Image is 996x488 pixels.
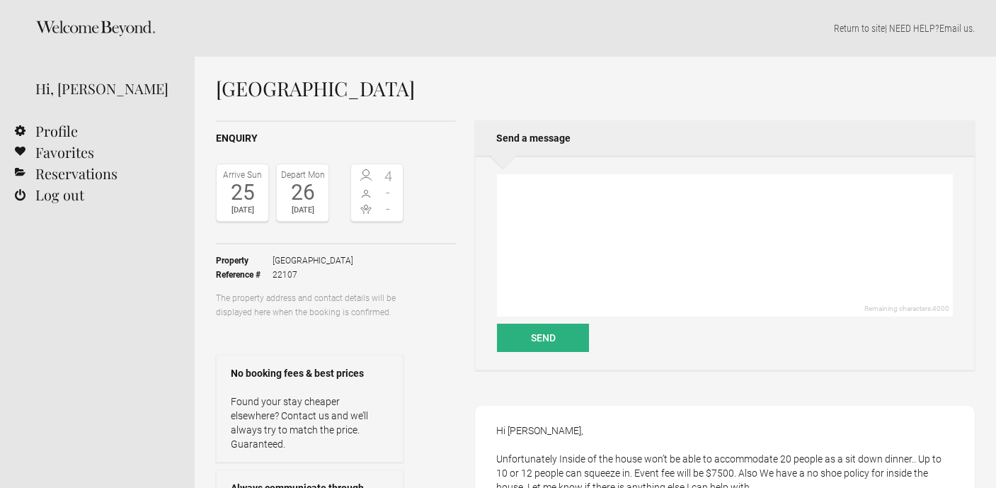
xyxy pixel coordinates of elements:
[231,366,389,380] strong: No booking fees & best prices
[377,202,400,216] span: -
[273,254,353,268] span: [GEOGRAPHIC_DATA]
[377,169,400,183] span: 4
[377,186,400,200] span: -
[216,131,456,146] h2: Enquiry
[216,268,273,282] strong: Reference #
[220,182,265,203] div: 25
[834,23,885,34] a: Return to site
[216,78,975,99] h1: [GEOGRAPHIC_DATA]
[280,182,325,203] div: 26
[220,168,265,182] div: Arrive Sun
[475,120,975,156] h2: Send a message
[497,324,589,352] button: Send
[939,23,973,34] a: Email us
[35,78,173,99] div: Hi, [PERSON_NAME]
[216,291,403,319] p: The property address and contact details will be displayed here when the booking is confirmed.
[231,395,389,451] p: Found your stay cheaper elsewhere? Contact us and we’ll always try to match the price. Guaranteed.
[273,268,353,282] span: 22107
[280,203,325,217] div: [DATE]
[280,168,325,182] div: Depart Mon
[216,254,273,268] strong: Property
[220,203,265,217] div: [DATE]
[216,21,975,35] p: | NEED HELP? .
